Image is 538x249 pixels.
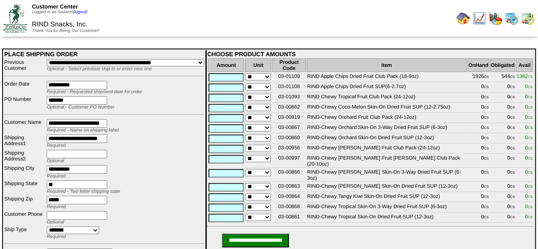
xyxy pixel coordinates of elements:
span: CS [528,106,532,109]
td: 0 [490,155,515,168]
div: PLACE SHIPPING ORDER [4,51,204,57]
span: 0 [525,124,532,130]
a: (logout) [73,10,88,14]
td: Shipping City [4,165,46,179]
td: 03-00919 [272,114,305,123]
span: 0 [525,83,532,89]
span: Required - Two letter shipping state [47,189,120,194]
span: CS [528,85,532,89]
span: CS [510,205,515,209]
td: RIND Chewy Tropical Fruit Club Pack (24-12oz) [307,93,467,103]
td: 544 [490,73,515,82]
td: RIND Apple Chips Dried Fruit Club Pack (18-9oz) [307,73,467,82]
span: Customer Center [32,3,78,10]
span: Optional [47,220,64,225]
td: 0 [467,203,489,212]
span: CS [528,157,532,160]
span: CS [510,185,515,189]
span: CS [484,157,489,160]
td: 0 [490,103,515,113]
span: Required [47,204,66,209]
span: 1382 [516,73,532,79]
span: Optional - Customer PO Number [47,105,115,110]
td: 0 [490,193,515,202]
td: RIND-Chewy Tropical Skin-On 3-Way Dried Fruit SUP (6-3oz) [307,203,467,212]
td: RIND-Chewy [PERSON_NAME] Skin-On Dried Fruit SUP (12-3oz) [307,183,467,192]
span: RIND Snacks, Inc. [32,21,88,28]
td: 0 [467,169,489,182]
td: 0 [467,103,489,113]
span: Required [47,174,66,179]
td: 0 [490,93,515,103]
span: Required [47,143,66,148]
img: graph.gif [489,11,502,25]
span: CS [510,106,515,109]
span: CS [484,106,489,109]
span: 0 [525,145,532,151]
td: Ship Type [4,226,46,239]
span: CS [484,75,489,79]
td: RIND-Chewy Orchard Skin-On Dried Fruit SUP (12-3oz) [307,134,467,143]
td: Shipping Address1 [4,134,46,149]
div: CHOOSE PRODUCT AMOUNTS [207,51,534,57]
td: Shipping State [4,180,46,195]
span: CS [484,116,489,120]
td: 03-01093 [272,93,305,103]
td: 0 [467,193,489,202]
img: line_graph.gif [473,11,486,25]
td: 03-00867 [272,124,305,133]
span: CS [510,136,515,140]
td: Shipping Address2 [4,149,46,164]
span: 0 [525,135,532,140]
img: home.gif [456,11,470,25]
span: CS [510,75,515,79]
td: 03-00868 [272,203,305,212]
td: RIND-Chewy Coco-Melon Skin-On Dried Fruit SUP (12-2.75oz) [307,103,467,113]
span: CS [510,116,515,120]
td: 0 [467,83,489,92]
span: CS [510,195,515,199]
td: 03-01108 [272,83,305,92]
td: 1926 [467,73,489,82]
td: 03-00863 [272,183,305,192]
span: 0 [525,214,532,220]
span: CS [510,157,515,160]
td: 0 [490,169,515,182]
td: 0 [490,144,515,154]
span: Optional [47,158,64,163]
td: 0 [490,114,515,123]
span: 0 [525,104,532,110]
span: Thank You for Being Our Customer! [32,29,100,33]
th: Product Code [272,58,305,72]
span: CS [484,171,489,175]
span: CS [510,146,515,150]
span: CS [484,185,489,189]
td: 0 [490,134,515,143]
span: CS [528,136,532,140]
td: 03-00861 [272,213,305,223]
span: CS [528,215,532,219]
td: RIND-Chewy Tropical Skin-On Dried Fruit SUP (12-3oz) [307,213,467,223]
td: 0 [467,155,489,168]
span: Required - Requested shipment date for order [47,89,142,94]
td: 0 [467,114,489,123]
td: Customer Phone [4,211,46,225]
td: RIND-Chewy Orchard Fruit Club Pack (24-12oz) [307,114,467,123]
span: 0 [525,94,532,100]
td: RIND-Chewy Tangy Kiwi Skin-On Dried Fruit SUP (12-3oz) [307,193,467,202]
span: CS [484,195,489,199]
span: 0 [525,169,532,175]
span: CS [528,195,532,199]
span: Required [47,234,66,239]
td: Order Date [4,80,46,95]
td: 0 [467,144,489,154]
span: 0 [525,114,532,120]
img: calendarinout.gif [521,11,535,25]
th: Amount [208,58,244,72]
span: CS [528,95,532,99]
th: Avail [516,58,533,72]
td: 03-00997 [272,155,305,168]
td: 0 [467,183,489,192]
span: CS [528,185,532,189]
td: RIND-Chewy Orchard Skin-On 3-Way Dried Fruit SUP (6-3oz) [307,124,467,133]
